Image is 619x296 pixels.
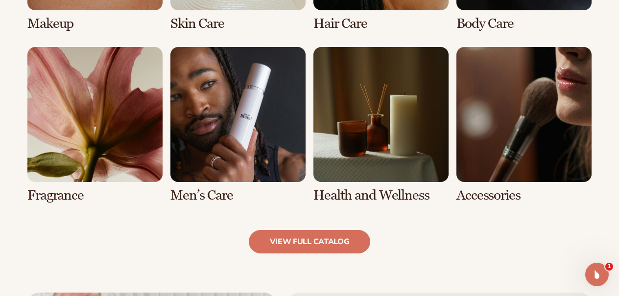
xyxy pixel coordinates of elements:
[313,16,449,31] h3: Hair Care
[605,263,613,271] span: 1
[456,47,592,203] div: 8 / 8
[249,230,371,253] a: view full catalog
[456,16,592,31] h3: Body Care
[27,16,163,31] h3: Makeup
[170,16,306,31] h3: Skin Care
[27,47,163,203] div: 5 / 8
[170,47,306,203] div: 6 / 8
[585,263,609,286] iframe: Intercom live chat
[313,47,449,203] div: 7 / 8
